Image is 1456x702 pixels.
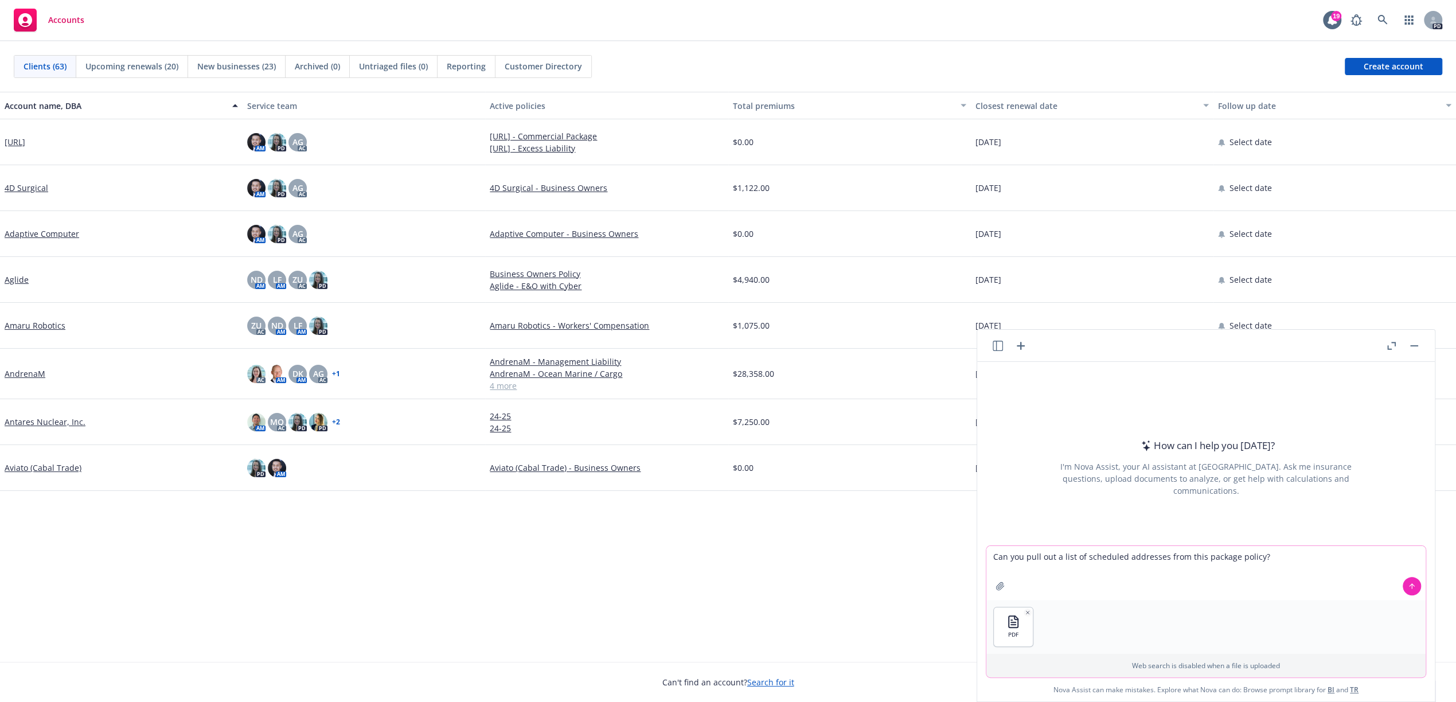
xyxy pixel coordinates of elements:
[313,368,324,380] span: AG
[728,92,971,119] button: Total premiums
[982,678,1430,701] span: Nova Assist can make mistakes. Explore what Nova can do: Browse prompt library for and
[1345,9,1368,32] a: Report a Bug
[447,60,486,72] span: Reporting
[975,368,1001,380] span: [DATE]
[1229,136,1272,148] span: Select date
[975,182,1001,194] span: [DATE]
[1045,461,1367,497] div: I'm Nova Assist, your AI assistant at [GEOGRAPHIC_DATA]. Ask me insurance questions, upload docum...
[490,100,723,112] div: Active policies
[490,380,723,392] a: 4 more
[292,228,303,240] span: AG
[292,182,303,194] span: AG
[268,459,286,477] img: photo
[247,179,266,197] img: photo
[1229,274,1272,286] span: Select date
[490,228,723,240] a: Adaptive Computer - Business Owners
[309,413,327,431] img: photo
[1328,685,1334,695] a: BI
[9,4,89,36] a: Accounts
[975,319,1001,331] span: [DATE]
[975,136,1001,148] span: [DATE]
[490,410,723,422] a: 24-25
[733,182,770,194] span: $1,122.00
[971,92,1213,119] button: Closest renewal date
[1008,631,1018,638] span: PDF
[247,100,481,112] div: Service team
[733,274,770,286] span: $4,940.00
[251,319,261,331] span: ZU
[247,413,266,431] img: photo
[268,365,286,383] img: photo
[1331,11,1341,21] div: 19
[5,228,79,240] a: Adaptive Computer
[733,100,954,112] div: Total premiums
[490,462,723,474] a: Aviato (Cabal Trade) - Business Owners
[975,416,1001,428] span: [DATE]
[288,413,307,431] img: photo
[1229,228,1272,240] span: Select date
[273,274,282,286] span: LF
[292,274,303,286] span: ZU
[505,60,582,72] span: Customer Directory
[309,317,327,335] img: photo
[359,60,428,72] span: Untriaged files (0)
[247,225,266,243] img: photo
[662,676,794,688] span: Can't find an account?
[733,462,754,474] span: $0.00
[747,677,794,688] a: Search for it
[1345,58,1442,75] a: Create account
[271,319,283,331] span: ND
[5,319,65,331] a: Amaru Robotics
[1218,100,1439,112] div: Follow up date
[986,546,1426,600] textarea: Can you pull out a list of scheduled addresses from this package policy?
[5,462,81,474] a: Aviato (Cabal Trade)
[5,416,85,428] a: Antares Nuclear, Inc.
[251,274,263,286] span: ND
[490,368,723,380] a: AndrenaM - Ocean Marine / Cargo
[5,136,25,148] a: [URL]
[490,142,723,154] a: [URL] - Excess Liability
[268,133,286,151] img: photo
[490,280,723,292] a: Aglide - E&O with Cyber
[292,136,303,148] span: AG
[490,356,723,368] a: AndrenaM - Management Liability
[975,462,1001,474] span: [DATE]
[993,661,1419,670] p: Web search is disabled when a file is uploaded
[243,92,485,119] button: Service team
[490,182,723,194] a: 4D Surgical - Business Owners
[268,179,286,197] img: photo
[332,419,340,426] a: + 2
[294,319,302,331] span: LF
[733,228,754,240] span: $0.00
[5,182,48,194] a: 4D Surgical
[247,133,266,151] img: photo
[490,422,723,434] a: 24-25
[733,416,770,428] span: $7,250.00
[332,370,340,377] a: + 1
[1213,92,1456,119] button: Follow up date
[1371,9,1394,32] a: Search
[1229,319,1272,331] span: Select date
[85,60,178,72] span: Upcoming renewals (20)
[247,365,266,383] img: photo
[975,274,1001,286] span: [DATE]
[1138,438,1275,453] div: How can I help you [DATE]?
[975,228,1001,240] span: [DATE]
[5,368,45,380] a: AndrenaM
[733,319,770,331] span: $1,075.00
[490,319,723,331] a: Amaru Robotics - Workers' Compensation
[490,130,723,142] a: [URL] - Commercial Package
[1364,56,1423,77] span: Create account
[309,271,327,289] img: photo
[295,60,340,72] span: Archived (0)
[975,100,1196,112] div: Closest renewal date
[5,100,225,112] div: Account name, DBA
[247,459,266,477] img: photo
[733,136,754,148] span: $0.00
